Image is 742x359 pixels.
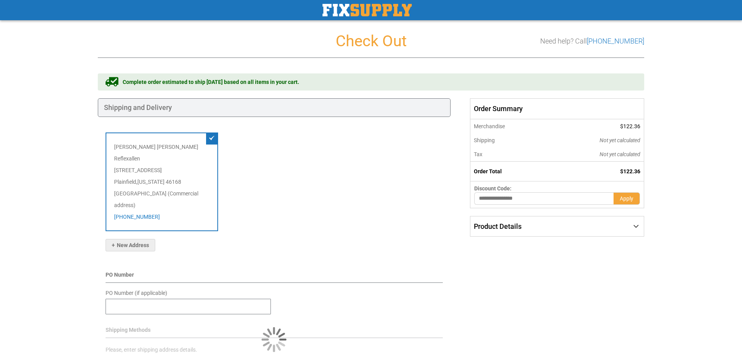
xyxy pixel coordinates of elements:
[620,123,640,129] span: $122.36
[600,151,640,157] span: Not yet calculated
[614,192,640,205] button: Apply
[470,119,547,133] th: Merchandise
[322,4,412,16] a: store logo
[106,271,443,283] div: PO Number
[587,37,644,45] a: [PHONE_NUMBER]
[620,168,640,174] span: $122.36
[98,98,451,117] div: Shipping and Delivery
[474,137,495,143] span: Shipping
[106,239,155,251] button: New Address
[540,37,644,45] h3: Need help? Call
[470,98,644,119] span: Order Summary
[262,327,286,352] img: Loading...
[106,132,218,231] div: [PERSON_NAME] [PERSON_NAME] Reflexallen [STREET_ADDRESS] Plainfield , 46168 [GEOGRAPHIC_DATA] (Co...
[474,168,502,174] strong: Order Total
[98,33,644,50] h1: Check Out
[123,78,299,86] span: Complete order estimated to ship [DATE] based on all items in your cart.
[112,242,149,248] span: New Address
[600,137,640,143] span: Not yet calculated
[474,222,522,230] span: Product Details
[137,179,165,185] span: [US_STATE]
[114,214,160,220] a: [PHONE_NUMBER]
[106,290,167,296] span: PO Number (if applicable)
[474,185,511,192] span: Discount Code:
[322,4,412,16] img: Fix Industrial Supply
[620,195,633,202] span: Apply
[470,147,547,162] th: Tax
